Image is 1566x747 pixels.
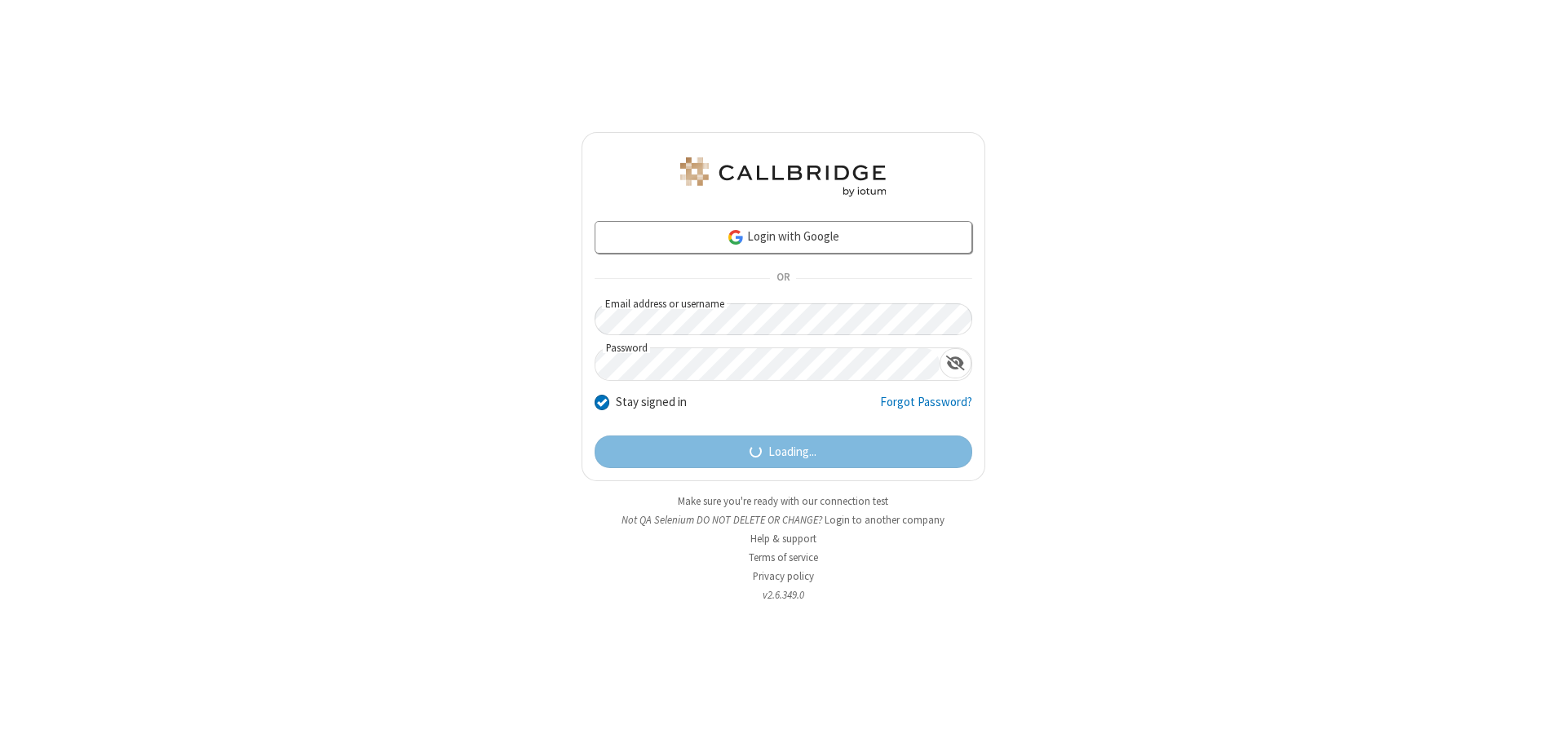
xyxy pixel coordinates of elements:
a: Terms of service [749,550,818,564]
a: Forgot Password? [880,393,972,424]
a: Help & support [750,532,816,546]
a: Make sure you're ready with our connection test [678,494,888,508]
li: v2.6.349.0 [582,587,985,603]
button: Login to another company [825,512,944,528]
a: Login with Google [595,221,972,254]
button: Loading... [595,435,972,468]
label: Stay signed in [616,393,687,412]
li: Not QA Selenium DO NOT DELETE OR CHANGE? [582,512,985,528]
span: Loading... [768,443,816,462]
img: QA Selenium DO NOT DELETE OR CHANGE [677,157,889,197]
a: Privacy policy [753,569,814,583]
div: Show password [940,348,971,378]
input: Email address or username [595,303,972,335]
span: OR [770,267,796,290]
img: google-icon.png [727,228,745,246]
input: Password [595,348,940,380]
